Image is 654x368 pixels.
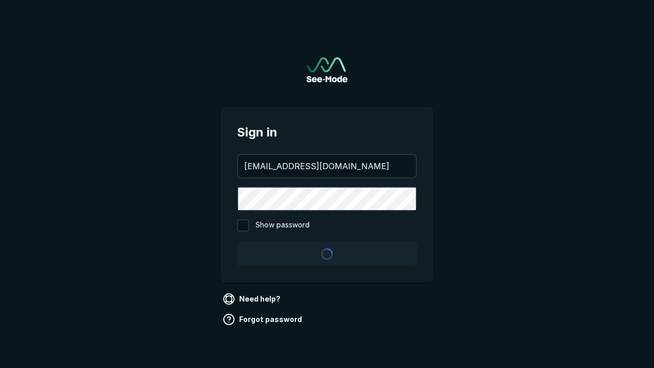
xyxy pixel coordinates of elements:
img: See-Mode Logo [307,57,347,82]
input: your@email.com [238,155,416,177]
a: Go to sign in [307,57,347,82]
span: Sign in [237,123,417,142]
a: Need help? [221,291,285,307]
a: Forgot password [221,311,306,328]
span: Show password [255,219,310,232]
